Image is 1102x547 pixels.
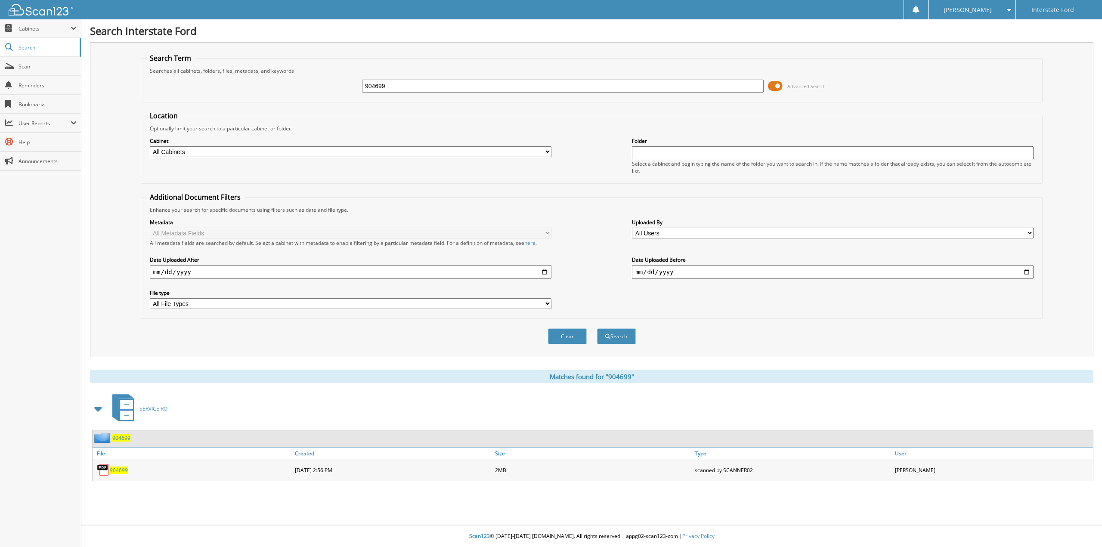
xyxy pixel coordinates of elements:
[150,256,551,263] label: Date Uploaded After
[19,139,77,146] span: Help
[110,467,128,474] a: 904699
[19,44,75,51] span: Search
[150,219,551,226] label: Metadata
[150,239,551,247] div: All metadata fields are searched by default. Select a cabinet with metadata to enable filtering b...
[19,101,77,108] span: Bookmarks
[893,448,1093,459] a: User
[145,67,1038,74] div: Searches all cabinets, folders, files, metadata, and keywords
[632,219,1034,226] label: Uploaded By
[145,53,195,63] legend: Search Term
[150,137,551,145] label: Cabinet
[693,448,893,459] a: Type
[548,328,587,344] button: Clear
[19,82,77,89] span: Reminders
[19,120,71,127] span: User Reports
[90,24,1093,38] h1: Search Interstate Ford
[632,265,1034,279] input: end
[693,461,893,479] div: scanned by SCANNER02
[94,433,112,443] img: folder2.png
[293,461,493,479] div: [DATE] 2:56 PM
[107,392,167,426] a: SERVICE RO
[81,526,1102,547] div: © [DATE]-[DATE] [DOMAIN_NAME]. All rights reserved | appg02-scan123-com |
[597,328,636,344] button: Search
[90,370,1093,383] div: Matches found for "904699"
[944,7,992,12] span: [PERSON_NAME]
[632,137,1034,145] label: Folder
[145,206,1038,213] div: Enhance your search for specific documents using filters such as date and file type.
[19,25,71,32] span: Cabinets
[493,448,693,459] a: Size
[97,464,110,476] img: PDF.png
[682,532,715,540] a: Privacy Policy
[19,63,77,70] span: Scan
[150,265,551,279] input: start
[145,192,245,202] legend: Additional Document Filters
[19,158,77,165] span: Announcements
[787,83,826,90] span: Advanced Search
[893,461,1093,479] div: [PERSON_NAME]
[1031,7,1074,12] span: Interstate Ford
[493,461,693,479] div: 2MB
[150,289,551,297] label: File type
[632,160,1034,175] div: Select a cabinet and begin typing the name of the folder you want to search in. If the name match...
[524,239,536,247] a: here
[139,405,167,412] span: SERVICE RO
[293,448,493,459] a: Created
[145,125,1038,132] div: Optionally limit your search to a particular cabinet or folder
[9,4,73,15] img: scan123-logo-white.svg
[112,434,130,442] a: 904699
[93,448,293,459] a: File
[469,532,490,540] span: Scan123
[145,111,182,121] legend: Location
[632,256,1034,263] label: Date Uploaded Before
